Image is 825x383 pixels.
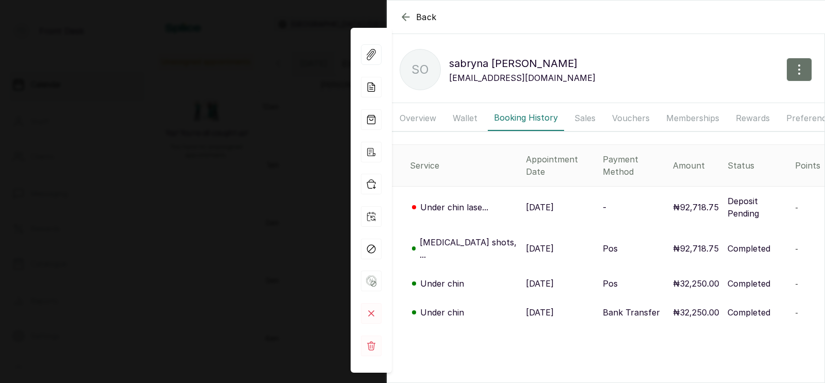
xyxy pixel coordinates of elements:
p: Completed [728,242,770,255]
p: ₦92,718.75 [673,242,719,255]
p: Completed [728,306,770,319]
div: Amount [673,159,719,172]
p: so [411,60,429,79]
button: Overview [393,105,442,131]
p: [DATE] [526,242,554,255]
p: Pos [603,277,618,290]
p: Deposit Pending [728,195,787,220]
p: Bank Transfer [603,306,660,319]
p: Under chin lase... [420,201,488,213]
span: - [795,308,798,317]
p: ₦92,718.75 [673,201,719,213]
button: Wallet [447,105,484,131]
p: ₦32,250.00 [673,277,719,290]
p: Under chin [420,306,464,319]
p: Pos [603,242,618,255]
div: Points [795,159,820,172]
button: Sales [568,105,602,131]
div: Status [728,159,787,172]
p: ₦32,250.00 [673,306,719,319]
div: Payment Method [603,153,664,178]
p: [EMAIL_ADDRESS][DOMAIN_NAME] [449,72,596,84]
p: Under chin [420,277,464,290]
button: Booking History [488,105,564,131]
div: Service [410,159,518,172]
button: Back [400,11,437,23]
span: Back [416,11,437,23]
span: - [795,279,798,288]
p: [DATE] [526,277,554,290]
p: [DATE] [526,306,554,319]
span: - [795,203,798,212]
span: - [795,244,798,253]
button: Vouchers [606,105,656,131]
p: sabryna [PERSON_NAME] [449,55,596,72]
div: Appointment Date [526,153,595,178]
p: Completed [728,277,770,290]
p: - [603,201,606,213]
button: Memberships [660,105,725,131]
p: [MEDICAL_DATA] shots, ... [420,236,518,261]
p: [DATE] [526,201,554,213]
button: Rewards [730,105,776,131]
